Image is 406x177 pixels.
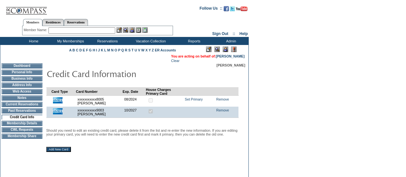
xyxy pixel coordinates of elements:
a: F [86,48,88,52]
a: Subscribe to our YouTube Channel [236,8,247,12]
img: pgTtlCreditCardInfo.gif [47,67,175,80]
a: P [118,48,120,52]
img: icon_cc_amex.gif [53,108,63,114]
a: ER Accounts [155,48,176,52]
td: Vacation Collection [125,37,175,45]
a: I [96,48,97,52]
a: Remove [216,108,229,112]
td: Current Reservations [2,102,42,107]
input: Add New Card [46,147,71,152]
td: Card Number [76,87,123,95]
a: A [69,48,72,52]
img: View [123,27,128,33]
a: Sign Out [212,31,228,36]
td: Notes [2,95,42,101]
a: K [101,48,103,52]
a: Become our fan on Facebook [224,8,229,12]
a: Follow us on Twitter [230,8,235,12]
a: Remove [216,97,229,101]
td: Exp. Date [123,87,146,95]
img: Impersonate [223,47,228,52]
td: Past Reservations [2,108,42,113]
a: Members [23,19,43,26]
td: Home [14,37,51,45]
a: H [93,48,95,52]
td: 08/2024 [123,95,146,107]
span: You are acting on behalf of: [171,54,245,58]
a: Residences [42,19,64,26]
a: B [73,48,75,52]
td: Dashboard [2,63,42,68]
a: Y [149,48,151,52]
td: Web Access [2,89,42,94]
td: Reports [175,37,212,45]
img: Impersonate [129,27,135,33]
p: Should you need to edit an existing credit card, please delete it from the list and re-enter the ... [46,128,239,136]
a: R [125,48,127,52]
a: Reservations [64,19,88,26]
a: C [76,48,78,52]
td: Reservations [88,37,125,45]
div: Member Name: [24,27,48,33]
a: W [141,48,144,52]
a: V [138,48,140,52]
a: O [115,48,117,52]
td: CWL Requests [2,127,42,132]
img: View Mode [214,47,220,52]
td: Admin [212,37,249,45]
img: b_calculator.gif [142,27,148,33]
img: Edit Mode [206,47,212,52]
td: Business Info [2,76,42,81]
a: Q [121,48,124,52]
a: S [128,48,131,52]
img: Compass Home [5,2,47,15]
td: My Memberships [51,37,88,45]
img: Become our fan on Facebook [224,6,229,11]
a: X [145,48,148,52]
img: Subscribe to our YouTube Channel [236,6,247,11]
a: Z [152,48,154,52]
a: G [89,48,91,52]
a: [PERSON_NAME] [216,54,245,58]
td: 10/2027 [123,107,146,118]
td: Membership Share [2,134,42,139]
a: Help [239,31,248,36]
img: Reservations [136,27,141,33]
a: U [134,48,137,52]
td: Address Info [2,83,42,88]
a: D [79,48,82,52]
td: xxxxxxxxxxx9003 [PERSON_NAME] [76,107,123,118]
td: Membership Details [2,121,42,126]
img: Log Concern/Member Elevation [231,47,237,52]
td: Personal Info [2,70,42,75]
a: T [132,48,134,52]
td: Credit Card Info [2,115,42,119]
a: E [83,48,85,52]
img: b_edit.gif [117,27,122,33]
a: N [111,48,114,52]
span: [PERSON_NAME] [217,63,245,67]
a: J [98,48,100,52]
img: Follow us on Twitter [230,6,235,11]
a: L [104,48,106,52]
td: xxxxxxxxxxx8005 [PERSON_NAME] [76,95,123,107]
td: House Charges Primary Card [146,87,183,95]
td: Follow Us :: [200,5,222,13]
a: Set Primary [185,97,203,101]
a: Clear [171,59,179,63]
td: Card Type [51,87,76,95]
span: :: [233,31,235,36]
a: M [107,48,110,52]
img: icon_cc_amex.gif [53,97,63,103]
